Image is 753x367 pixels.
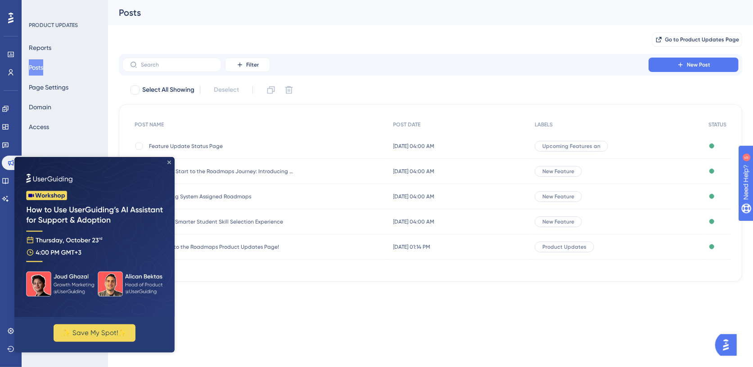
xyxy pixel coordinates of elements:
[393,143,435,150] span: [DATE] 04:00 AM
[393,121,421,128] span: POST DATE
[652,32,742,47] button: Go to Product Updates Page
[535,121,553,128] span: LABELS
[142,85,194,95] span: Select All Showing
[542,243,586,251] span: Product Updates
[708,121,726,128] span: STATUS
[149,143,293,150] span: Feature Update Status Page
[393,168,435,175] span: [DATE] 04:00 AM
[246,61,259,68] span: Filter
[206,82,247,98] button: Deselect
[149,218,293,225] span: A Simpler, Smarter Student Skill Selection Experience
[715,331,742,358] iframe: UserGuiding AI Assistant Launcher
[29,40,51,56] button: Reports
[29,59,43,76] button: Posts
[649,58,739,72] button: New Post
[393,193,435,200] span: [DATE] 04:00 AM
[542,168,574,175] span: New Feature
[119,6,720,19] div: Posts
[542,193,574,200] span: New Feature
[687,61,710,68] span: New Post
[225,58,270,72] button: Filter
[39,167,121,185] button: ✨ Save My Spot!✨
[149,243,293,251] span: Welcome to the Roadmaps Product Updates Page!
[542,143,600,150] span: Upcoming Features an
[542,218,574,225] span: New Feature
[63,4,65,12] div: 5
[29,22,78,29] div: PRODUCT UPDATES
[21,2,56,13] span: Need Help?
[29,79,68,95] button: Page Settings
[393,243,431,251] span: [DATE] 01:14 PM
[153,4,157,7] div: Close Preview
[135,121,164,128] span: POST NAME
[149,168,293,175] span: A Smarter Start to the Roadmaps Journey: Introducing the New Diagnostic Page!
[29,99,51,115] button: Domain
[393,218,435,225] span: [DATE] 04:00 AM
[29,119,49,135] button: Access
[141,62,214,68] input: Search
[665,36,739,43] span: Go to Product Updates Page
[149,193,293,200] span: Introducing System Assigned Roadmaps
[214,85,239,95] span: Deselect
